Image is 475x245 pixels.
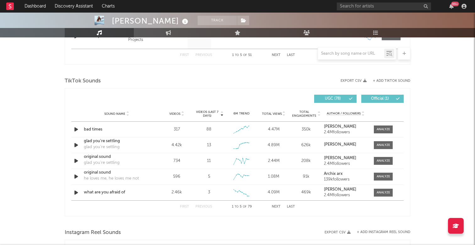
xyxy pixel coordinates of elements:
[259,158,288,164] div: 2.44M
[84,170,150,176] a: original sound
[84,144,120,150] div: glad you're settling
[292,189,321,196] div: 469k
[162,189,191,196] div: 2.46k
[287,205,295,209] button: Last
[337,3,431,10] input: Search for artists
[449,4,454,9] button: 99+
[162,126,191,133] div: 317
[324,193,368,198] div: 2.4M followers
[365,97,394,101] span: Official ( 1 )
[292,174,321,180] div: 91k
[259,126,288,133] div: 4.47M
[169,112,180,116] span: Videos
[451,2,459,6] div: 99 +
[262,112,282,116] span: Total Views
[292,110,317,118] span: Total Engagements
[208,174,210,180] div: 5
[208,189,210,196] div: 3
[324,142,368,147] a: [PERSON_NAME]
[112,16,190,26] div: [PERSON_NAME]
[207,142,211,148] div: 13
[324,172,368,176] a: Archix arx
[327,112,361,116] span: Author / Followers
[324,187,356,192] strong: [PERSON_NAME]
[318,97,347,101] span: UGC ( 78 )
[292,142,321,148] div: 626k
[227,111,256,116] div: 6M Trend
[206,126,211,133] div: 88
[324,177,368,182] div: 139k followers
[243,205,247,208] span: of
[259,142,288,148] div: 4.89M
[65,229,121,237] span: Instagram Reel Sounds
[194,110,220,118] span: Videos (last 7 days)
[162,158,191,164] div: 734
[104,112,125,116] span: Sound Name
[195,205,212,209] button: Previous
[351,231,410,234] div: + Add Instagram Reel Sound
[84,126,150,133] a: bad times
[207,158,211,164] div: 11
[292,158,321,164] div: 208k
[324,125,368,129] a: [PERSON_NAME]
[162,142,191,148] div: 4.42k
[84,175,139,182] div: he loves me, he loves me not
[324,130,368,135] div: 2.4M followers
[324,142,356,147] strong: [PERSON_NAME]
[314,95,357,103] button: UGC(78)
[65,77,101,85] span: TikTok Sounds
[84,154,150,160] a: original sound
[225,203,259,211] div: 1 5 79
[357,231,410,234] button: + Add Instagram Reel Sound
[361,95,404,103] button: Official(1)
[259,174,288,180] div: 1.08M
[180,205,189,209] button: First
[324,172,343,176] strong: Archix arx
[324,156,356,160] strong: [PERSON_NAME]
[325,231,351,234] button: Export CSV
[324,162,368,166] div: 2.4M followers
[84,138,150,144] a: glad you're settling
[324,156,368,160] a: [PERSON_NAME]
[235,205,238,208] span: to
[84,189,150,196] a: what are you afraid of
[162,174,191,180] div: 596
[84,160,120,166] div: glad you're settling
[373,79,410,83] button: + Add TikTok Sound
[324,125,356,129] strong: [PERSON_NAME]
[198,16,237,25] button: Track
[324,187,368,192] a: [PERSON_NAME]
[259,189,288,196] div: 4.09M
[292,126,321,133] div: 350k
[272,205,281,209] button: Next
[318,51,384,56] input: Search by song name or URL
[367,79,410,83] button: + Add TikTok Sound
[341,79,367,83] button: Export CSV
